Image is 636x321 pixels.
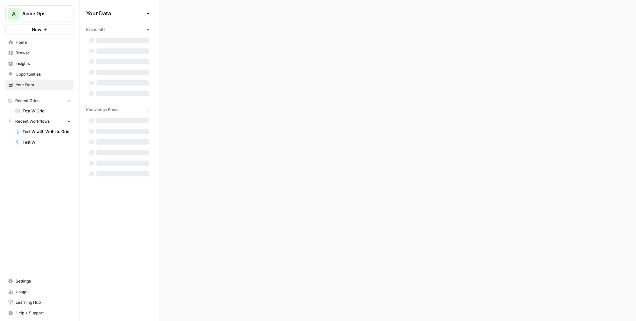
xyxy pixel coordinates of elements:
[32,26,41,33] span: New
[16,310,71,316] span: Help + Support
[5,5,74,22] button: Workspace: Acme Ops
[5,287,74,297] a: Usage
[23,139,71,145] span: Test W
[5,308,74,318] button: Help + Support
[16,278,71,284] span: Settings
[15,118,50,124] span: Recent Workflows
[15,98,39,104] span: Recent Grids
[5,80,74,90] a: Your Data
[86,9,144,17] span: Your Data
[23,108,71,114] span: Test W Grid
[22,10,62,17] span: Acme Ops
[16,50,71,56] span: Browse
[5,58,74,69] a: Insights
[12,10,16,18] span: A
[16,71,71,77] span: Opportunities
[86,107,119,113] span: Knowledge Bases
[16,299,71,305] span: Learning Hub
[12,106,74,116] a: Test W Grid
[5,276,74,287] a: Settings
[16,289,71,295] span: Usage
[5,37,74,48] a: Home
[16,61,71,67] span: Insights
[5,25,74,34] button: New
[16,39,71,45] span: Home
[16,82,71,88] span: Your Data
[5,69,74,80] a: Opportunities
[5,96,74,106] button: Recent Grids
[5,297,74,308] a: Learning Hub
[86,27,105,32] span: Brand Kits
[12,137,74,148] a: Test W
[5,116,74,126] button: Recent Workflows
[23,129,71,135] span: Test W with Write to Grid
[5,48,74,58] a: Browse
[12,126,74,137] a: Test W with Write to Grid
